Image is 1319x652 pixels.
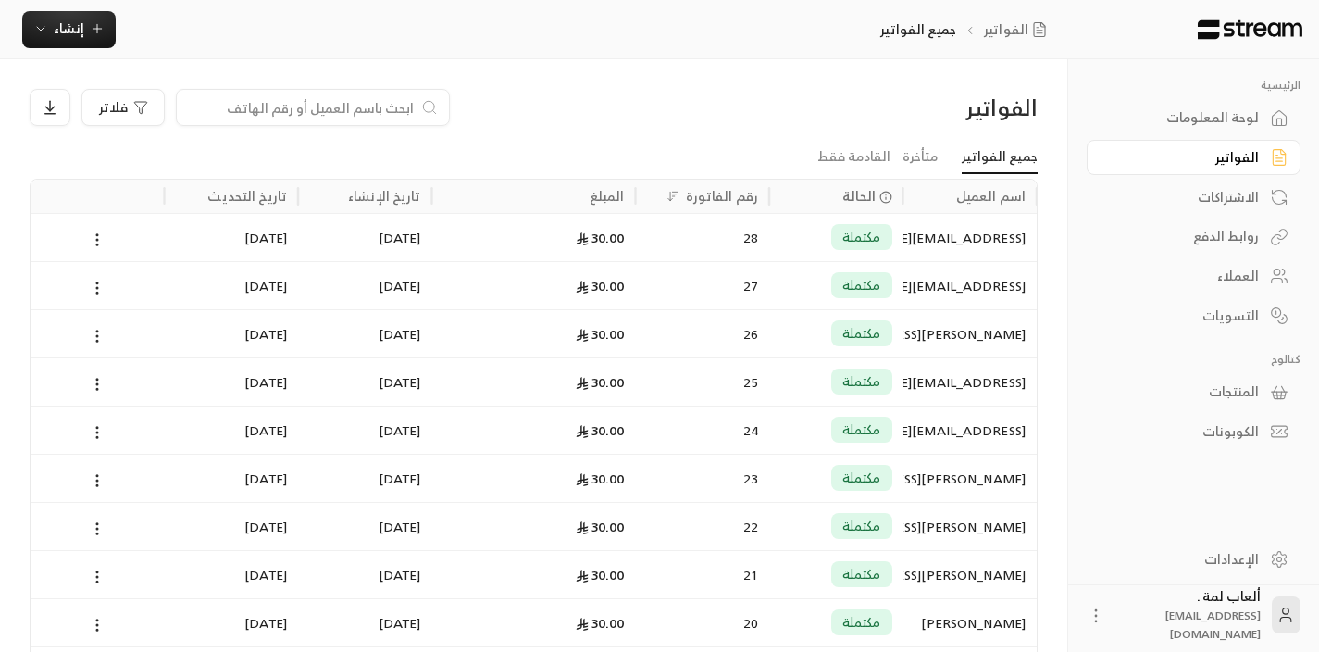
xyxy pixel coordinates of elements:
div: الفواتير [799,93,1038,122]
input: ابحث باسم العميل أو رقم الهاتف [188,97,414,118]
div: 20 [647,599,759,646]
div: [DATE] [176,599,288,646]
div: [DATE] [309,262,421,309]
div: 30.00 [443,262,625,309]
a: الكوبونات [1087,414,1300,450]
div: [DATE] [309,214,421,261]
div: 28 [647,214,759,261]
div: [PERSON_NAME][EMAIL_ADDRESS][DOMAIN_NAME] [915,310,1027,357]
span: مكتملة [842,517,881,535]
div: 26 [647,310,759,357]
div: [DATE] [309,455,421,502]
div: 30.00 [443,214,625,261]
a: القادمة فقط [817,141,890,173]
div: [EMAIL_ADDRESS][DOMAIN_NAME] [915,214,1027,261]
div: [DATE] [176,551,288,598]
div: 23 [647,455,759,502]
div: [DATE] [309,407,421,454]
div: لوحة المعلومات [1110,108,1259,127]
div: [EMAIL_ADDRESS][DOMAIN_NAME] [915,358,1027,406]
div: المنتجات [1110,382,1259,401]
div: 30.00 [443,358,625,406]
div: روابط الدفع [1110,227,1259,245]
div: 27 [647,262,759,309]
a: التسويات [1087,297,1300,333]
div: الكوبونات [1110,422,1259,441]
a: متأخرة [902,141,938,173]
div: [DATE] [176,503,288,550]
span: مكتملة [842,469,881,487]
div: [DATE] [176,358,288,406]
div: تاريخ التحديث [207,184,287,207]
div: 30.00 [443,551,625,598]
div: [DATE] [176,214,288,261]
a: الفواتير [1087,140,1300,176]
div: [DATE] [176,310,288,357]
div: 30.00 [443,310,625,357]
p: كتالوج [1087,352,1300,367]
div: [PERSON_NAME][EMAIL_ADDRESS][DOMAIN_NAME] [915,551,1027,598]
div: الإعدادات [1110,550,1259,569]
a: جميع الفواتير [962,141,1038,174]
div: [EMAIL_ADDRESS][DOMAIN_NAME] [915,262,1027,309]
div: [DATE] [176,455,288,502]
div: [DATE] [309,358,421,406]
div: 30.00 [443,407,625,454]
div: [DATE] [176,262,288,309]
span: مكتملة [842,613,881,632]
span: فلاتر [99,101,128,114]
div: 30.00 [443,503,625,550]
a: لوحة المعلومات [1087,100,1300,136]
div: رقم الفاتورة [686,184,758,207]
div: 24 [647,407,759,454]
span: الحالة [842,186,877,206]
a: الفواتير [984,20,1054,39]
span: إنشاء [54,17,84,40]
span: مكتملة [842,228,881,246]
div: [DATE] [176,407,288,454]
div: [EMAIL_ADDRESS][DOMAIN_NAME] [915,407,1027,454]
span: مكتملة [842,372,881,391]
p: الرئيسية [1087,78,1300,93]
div: العملاء [1110,267,1259,285]
div: [PERSON_NAME][EMAIL_ADDRESS][DOMAIN_NAME] [915,503,1027,550]
div: 30.00 [443,455,625,502]
span: مكتملة [842,324,881,343]
div: الفواتير [1110,148,1259,167]
a: روابط الدفع [1087,219,1300,255]
button: إنشاء [22,11,116,48]
nav: breadcrumb [880,20,1053,39]
div: 22 [647,503,759,550]
a: العملاء [1087,258,1300,295]
button: فلاتر [81,89,165,126]
img: Logo [1196,19,1304,40]
div: المبلغ [590,184,625,207]
div: 25 [647,358,759,406]
a: الاشتراكات [1087,179,1300,215]
a: المنتجات [1087,374,1300,410]
div: [DATE] [309,551,421,598]
div: 30.00 [443,599,625,646]
div: التسويات [1110,307,1259,325]
div: اسم العميل [956,184,1026,207]
span: مكتملة [842,420,881,439]
div: تاريخ الإنشاء [348,184,420,207]
div: [DATE] [309,310,421,357]
span: [EMAIL_ADDRESS][DOMAIN_NAME] [1165,606,1261,644]
div: الاشتراكات [1110,188,1259,207]
span: مكتملة [842,565,881,583]
button: Sort [662,185,684,207]
div: [DATE] [309,599,421,646]
div: 21 [647,551,759,598]
span: مكتملة [842,276,881,295]
div: [PERSON_NAME] [915,599,1027,646]
p: جميع الفواتير [880,20,956,39]
a: الإعدادات [1087,541,1300,577]
div: ألعاب لمة . [1116,587,1261,643]
div: [DATE] [309,503,421,550]
div: [PERSON_NAME][EMAIL_ADDRESS][DOMAIN_NAME] [915,455,1027,502]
